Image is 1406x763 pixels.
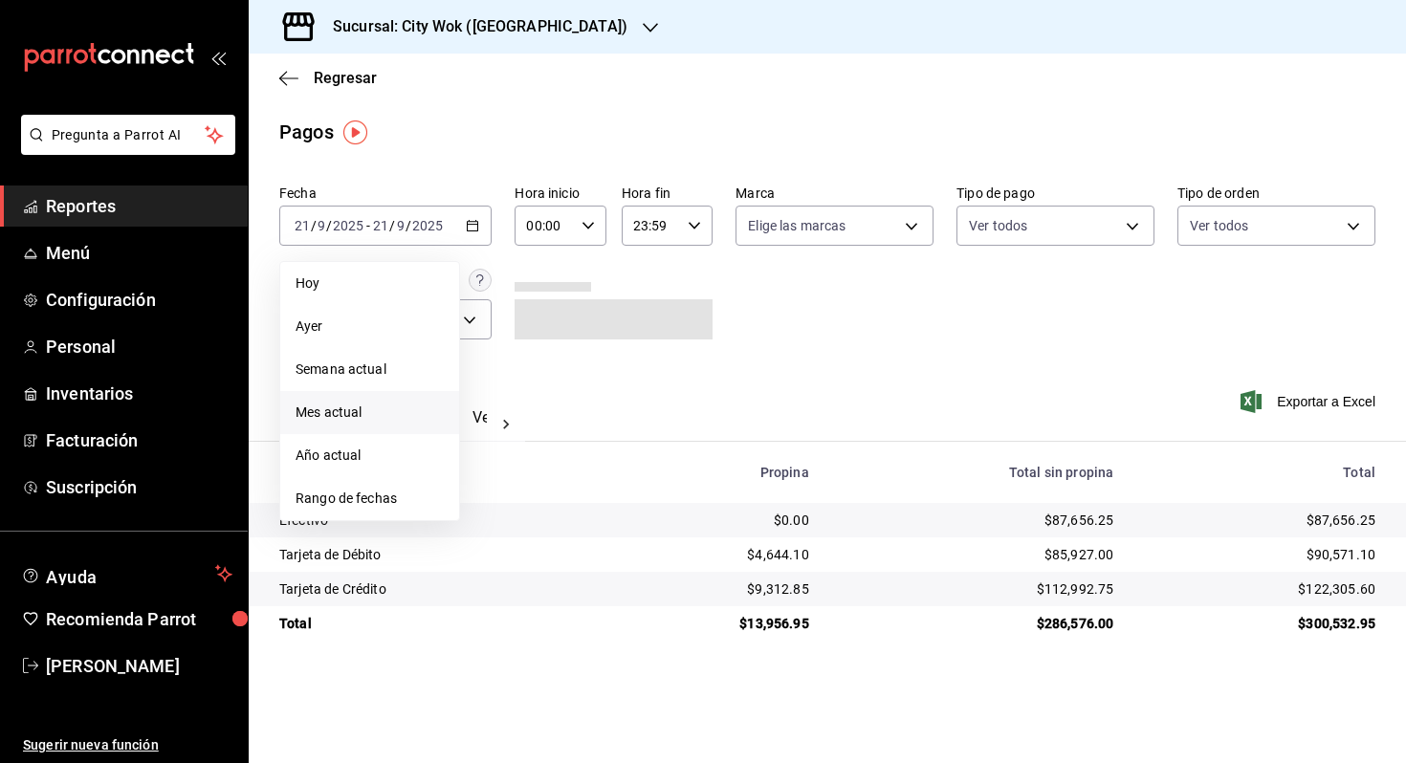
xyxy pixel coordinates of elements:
span: / [326,218,332,233]
button: open_drawer_menu [210,50,226,65]
span: Elige las marcas [748,216,846,235]
span: Semana actual [296,360,444,380]
input: -- [396,218,406,233]
span: / [406,218,411,233]
span: Suscripción [46,474,232,500]
span: Ver todos [969,216,1027,235]
label: Hora fin [622,186,713,200]
input: -- [294,218,311,233]
span: Ayuda [46,562,208,585]
a: Pregunta a Parrot AI [13,139,235,159]
label: Tipo de orden [1177,186,1375,200]
div: Total [279,614,583,633]
button: Regresar [279,69,377,87]
div: $13,956.95 [614,614,808,633]
div: $4,644.10 [614,545,808,564]
div: $9,312.85 [614,579,808,599]
span: Ver todos [1190,216,1248,235]
div: $90,571.10 [1144,545,1375,564]
span: Año actual [296,446,444,466]
input: -- [317,218,326,233]
span: Facturación [46,427,232,453]
div: $87,656.25 [840,511,1114,530]
div: $300,532.95 [1144,614,1375,633]
span: Reportes [46,193,232,219]
div: $286,576.00 [840,614,1114,633]
div: Tarjeta de Crédito [279,579,583,599]
span: / [389,218,395,233]
span: Sugerir nueva función [23,735,232,755]
input: ---- [411,218,444,233]
button: Ver pagos [472,408,544,441]
div: Tarjeta de Débito [279,545,583,564]
div: Propina [614,465,808,480]
div: Pagos [279,118,334,146]
span: Ayer [296,316,444,337]
span: - [366,218,370,233]
span: Inventarios [46,381,232,406]
span: Hoy [296,273,444,294]
span: Recomienda Parrot [46,606,232,632]
input: -- [372,218,389,233]
span: Personal [46,334,232,360]
div: Total sin propina [840,465,1114,480]
span: / [311,218,317,233]
div: $85,927.00 [840,545,1114,564]
span: Menú [46,240,232,266]
div: $87,656.25 [1144,511,1375,530]
span: Pregunta a Parrot AI [52,125,206,145]
button: Exportar a Excel [1244,390,1375,413]
label: Fecha [279,186,492,200]
img: Tooltip marker [343,120,367,144]
input: ---- [332,218,364,233]
div: $0.00 [614,511,808,530]
button: Pregunta a Parrot AI [21,115,235,155]
span: Regresar [314,69,377,87]
span: Configuración [46,287,232,313]
label: Hora inicio [515,186,605,200]
div: $122,305.60 [1144,579,1375,599]
span: Rango de fechas [296,489,444,509]
div: Total [1144,465,1375,480]
span: [PERSON_NAME] [46,653,232,679]
div: $112,992.75 [840,579,1114,599]
h3: Sucursal: City Wok ([GEOGRAPHIC_DATA]) [318,15,627,38]
span: Mes actual [296,403,444,423]
label: Marca [736,186,934,200]
label: Tipo de pago [956,186,1154,200]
